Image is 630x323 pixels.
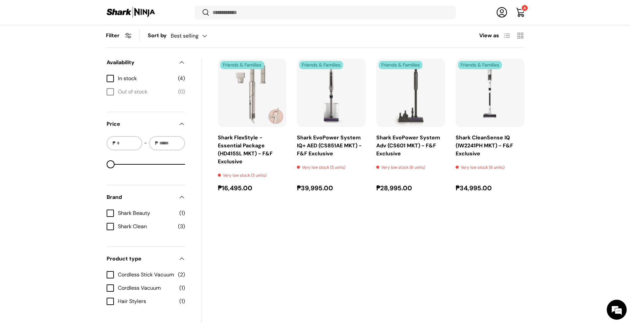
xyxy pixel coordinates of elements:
[456,59,524,127] a: Shark CleanSense IQ (IW2241PH MKT) - F&F Exclusive
[458,61,502,69] span: Friends & Families
[118,75,174,82] span: In stock
[39,84,92,151] span: We're online!
[107,255,174,263] span: Product type
[106,32,132,39] button: Filter
[3,182,127,205] textarea: Type your message and hit 'Enter'
[178,271,185,279] span: (2)
[376,59,445,127] a: Shark EvoPower System Adv (CS601 MKT) - F&F Exclusive
[379,61,422,69] span: Friends & Families
[154,140,159,147] span: ₱
[179,297,185,305] span: (1)
[118,88,174,96] span: Out of stock
[118,209,175,217] span: Shark Beauty
[107,59,174,67] span: Availability
[523,6,526,11] span: 4
[118,271,174,279] span: Cordless Stick Vacuum
[456,59,524,127] img: shark-kion-iw2241-full-view-shark-ninja-philippines
[148,32,171,40] label: Sort by
[118,284,175,292] span: Cordless Vacuum
[107,120,174,128] span: Price
[171,33,199,39] span: Best selling
[144,139,147,147] span: -
[107,193,174,201] span: Brand
[220,61,264,69] span: Friends & Families
[218,59,287,127] a: Shark FlexStyle - Essential Package (HD415SL MKT) - F&F Exclusive
[178,88,185,96] span: (0)
[107,112,185,136] summary: Price
[178,75,185,82] span: (4)
[106,6,156,19] img: Shark Ninja Philippines
[107,247,185,271] summary: Product type
[178,223,185,231] span: (3)
[109,3,125,19] div: Minimize live chat window
[297,134,362,157] a: Shark EvoPower System IQ+ AED (CS851AE MKT) - F&F Exclusive
[107,185,185,209] summary: Brand
[107,51,185,75] summary: Availability
[456,134,513,157] a: Shark CleanSense IQ (IW2241PH MKT) - F&F Exclusive
[118,223,174,231] span: Shark Clean
[376,134,440,157] a: Shark EvoPower System Adv (CS601 MKT) - F&F Exclusive
[179,209,185,217] span: (1)
[179,284,185,292] span: (1)
[479,32,499,40] span: View as
[112,140,116,147] span: ₱
[297,59,366,127] a: Shark EvoPower System IQ+ AED (CS851AE MKT) - F&F Exclusive
[218,134,273,165] a: Shark FlexStyle - Essential Package (HD415SL MKT) - F&F Exclusive
[171,30,221,42] button: Best selling
[106,32,120,39] span: Filter
[299,61,343,69] span: Friends & Families
[218,59,287,127] img: shark-flexstyle-esential-package-what's-in-the-box-full-view-sharkninja-philippines
[35,37,112,46] div: Chat with us now
[118,297,175,305] span: Hair Stylers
